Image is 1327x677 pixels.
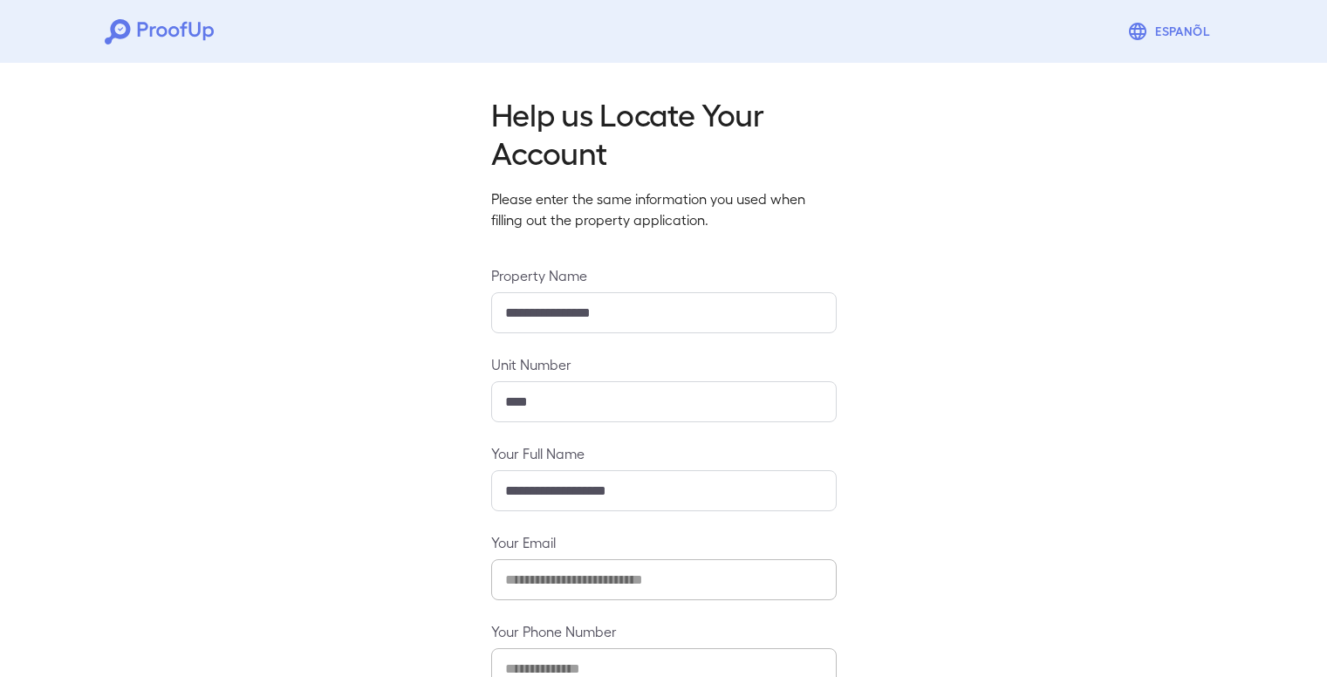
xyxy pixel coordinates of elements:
p: Please enter the same information you used when filling out the property application. [491,188,837,230]
label: Property Name [491,265,837,285]
h2: Help us Locate Your Account [491,94,837,171]
button: Espanõl [1120,14,1222,49]
label: Your Email [491,532,837,552]
label: Your Full Name [491,443,837,463]
label: Unit Number [491,354,837,374]
label: Your Phone Number [491,621,837,641]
